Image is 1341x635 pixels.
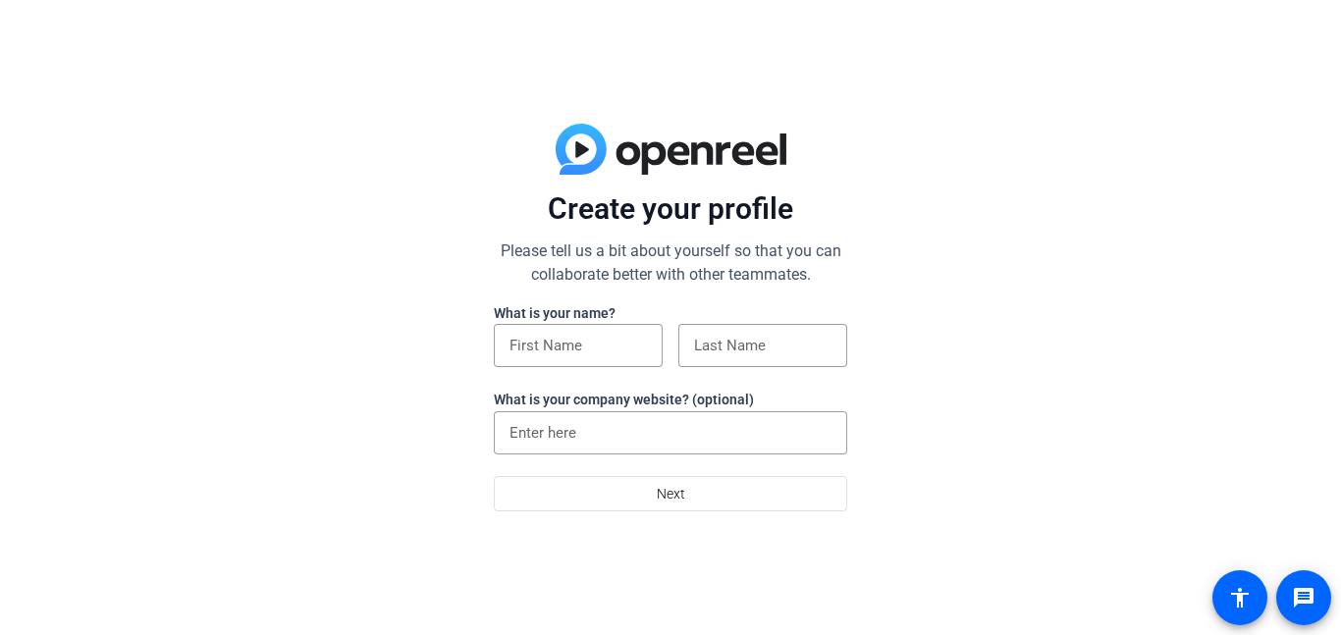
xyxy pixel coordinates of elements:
[556,124,786,175] img: blue-gradient.svg
[510,334,647,357] input: First Name
[1292,586,1315,609] mat-icon: message
[494,476,847,511] button: Next
[1228,586,1252,609] mat-icon: accessibility
[657,475,685,512] span: Next
[494,239,847,287] p: Please tell us a bit about yourself so that you can collaborate better with other teammates.
[694,334,831,357] input: Last Name
[494,190,847,228] p: Create your profile
[494,392,754,407] label: What is your company website? (optional)
[494,305,616,321] label: What is your name?
[510,421,831,445] input: Enter here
